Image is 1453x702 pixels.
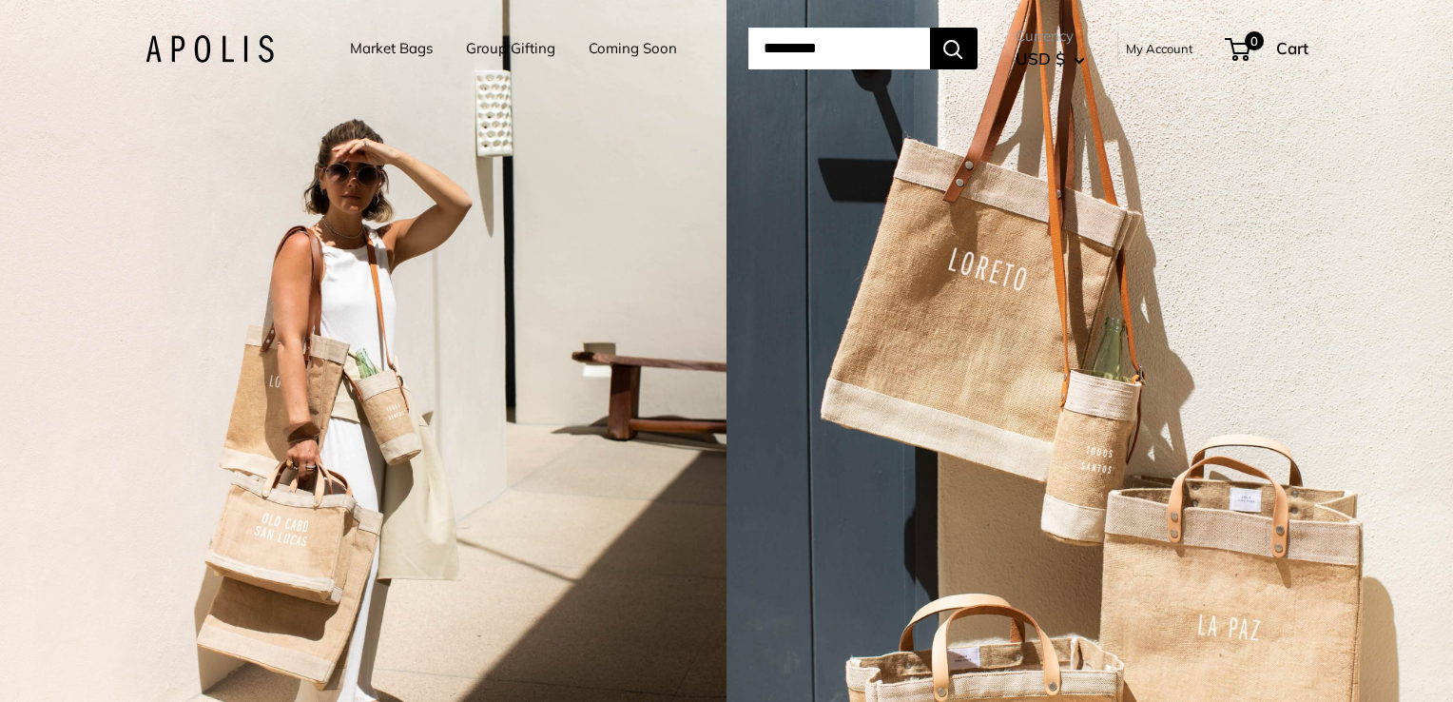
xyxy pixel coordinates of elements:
[1016,49,1065,68] span: USD $
[466,35,555,62] a: Group Gifting
[1244,31,1263,50] span: 0
[1227,33,1308,64] a: 0 Cart
[748,28,930,69] input: Search...
[1016,44,1085,74] button: USD $
[930,28,978,69] button: Search
[589,35,677,62] a: Coming Soon
[145,35,274,63] img: Apolis
[1016,23,1085,49] span: Currency
[1276,38,1308,58] span: Cart
[1126,37,1193,60] a: My Account
[350,35,433,62] a: Market Bags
